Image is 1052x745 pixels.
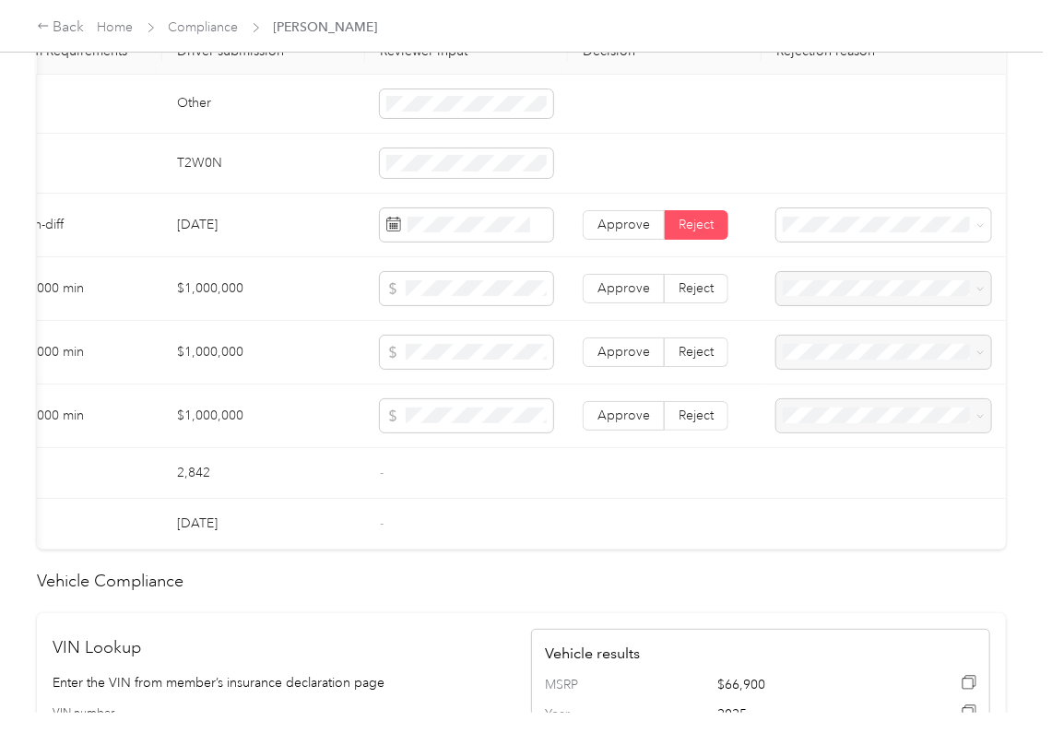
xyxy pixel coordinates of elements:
h2: Vehicle Compliance [37,569,1006,594]
label: VIN number [53,705,234,722]
td: [DATE] [162,499,365,550]
span: Reject [679,217,714,232]
span: - [380,465,384,480]
span: Year [545,704,622,725]
td: 2,842 [162,448,365,499]
span: [PERSON_NAME] [274,18,378,37]
a: Compliance [169,19,239,35]
span: Approve [597,408,650,423]
h4: Vehicle results [545,643,976,665]
span: MSRP [545,675,622,695]
span: 2025 [717,704,890,725]
span: - [380,515,384,531]
span: Reject [679,408,714,423]
span: Approve [597,217,650,232]
span: $66,900 [717,675,890,695]
td: $1,000,000 [162,384,365,448]
iframe: Everlance-gr Chat Button Frame [949,642,1052,745]
td: $1,000,000 [162,321,365,384]
span: Reject [679,280,714,296]
td: $1,000,000 [162,257,365,321]
span: Approve [597,344,650,360]
td: Other [162,75,365,135]
h2: VIN Lookup [53,635,513,660]
span: Reject [679,344,714,360]
span: Approve [597,280,650,296]
div: Back [37,17,85,39]
td: T2W0N [162,134,365,194]
a: Home [98,19,134,35]
p: Enter the VIN from member’s insurance declaration page [53,673,513,692]
td: [DATE] [162,194,365,257]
